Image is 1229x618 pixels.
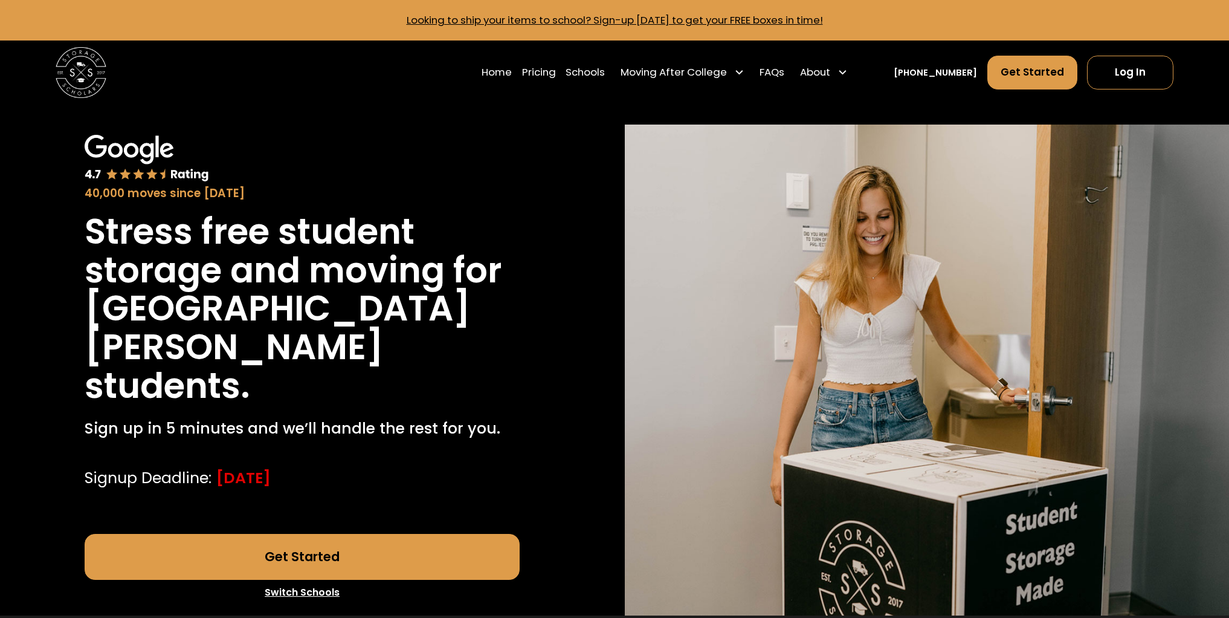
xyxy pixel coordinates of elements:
div: 40,000 moves since [DATE] [85,185,520,202]
a: Home [482,54,512,90]
img: Google 4.7 star rating [85,135,209,183]
div: [DATE] [216,467,271,490]
a: Get Started [987,56,1077,90]
img: Storage Scholars will have everything waiting for you in your room when you arrive to campus. [625,125,1229,616]
h1: students. [85,366,250,405]
div: About [800,65,830,80]
a: Schools [566,54,605,90]
a: Pricing [522,54,556,90]
h1: Stress free student storage and moving for [85,212,520,289]
h1: [GEOGRAPHIC_DATA][PERSON_NAME] [85,289,520,366]
div: About [795,54,853,90]
p: Sign up in 5 minutes and we’ll handle the rest for you. [85,417,500,440]
a: FAQs [760,54,784,90]
a: Switch Schools [85,580,520,605]
div: Moving After College [615,54,749,90]
div: Signup Deadline: [85,467,211,490]
a: Log In [1087,56,1173,90]
a: Get Started [85,534,520,580]
img: Storage Scholars main logo [56,47,106,98]
a: [PHONE_NUMBER] [894,66,977,79]
div: Moving After College [621,65,727,80]
a: Looking to ship your items to school? Sign-up [DATE] to get your FREE boxes in time! [407,13,823,27]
